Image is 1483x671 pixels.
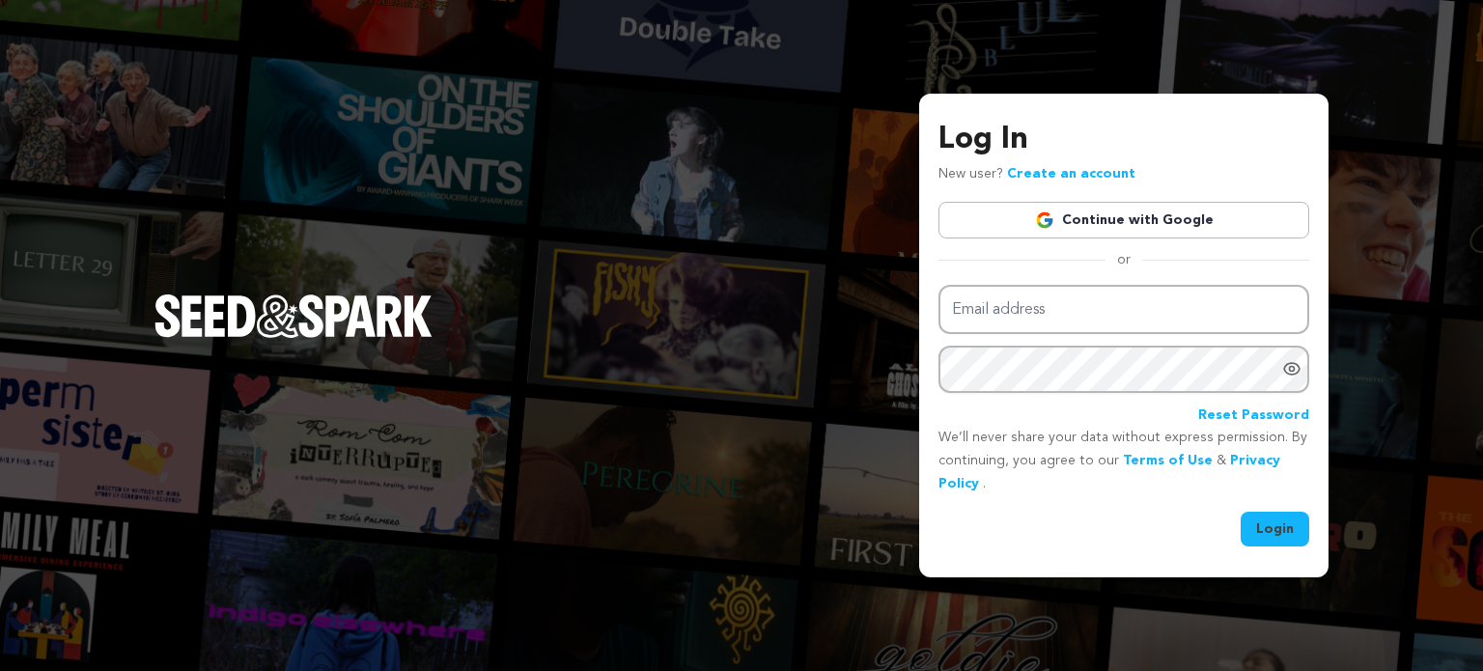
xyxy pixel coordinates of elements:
img: Google logo [1035,210,1054,230]
a: Create an account [1007,167,1135,181]
h3: Log In [938,117,1309,163]
input: Email address [938,285,1309,334]
span: or [1105,250,1142,269]
a: Privacy Policy [938,454,1280,490]
a: Continue with Google [938,202,1309,238]
p: New user? [938,163,1135,186]
a: Reset Password [1198,405,1309,428]
img: Seed&Spark Logo [154,294,433,337]
p: We’ll never share your data without express permission. By continuing, you agree to our & . [938,427,1309,495]
button: Login [1241,512,1309,546]
a: Terms of Use [1123,454,1213,467]
a: Show password as plain text. Warning: this will display your password on the screen. [1282,359,1301,378]
a: Seed&Spark Homepage [154,294,433,376]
